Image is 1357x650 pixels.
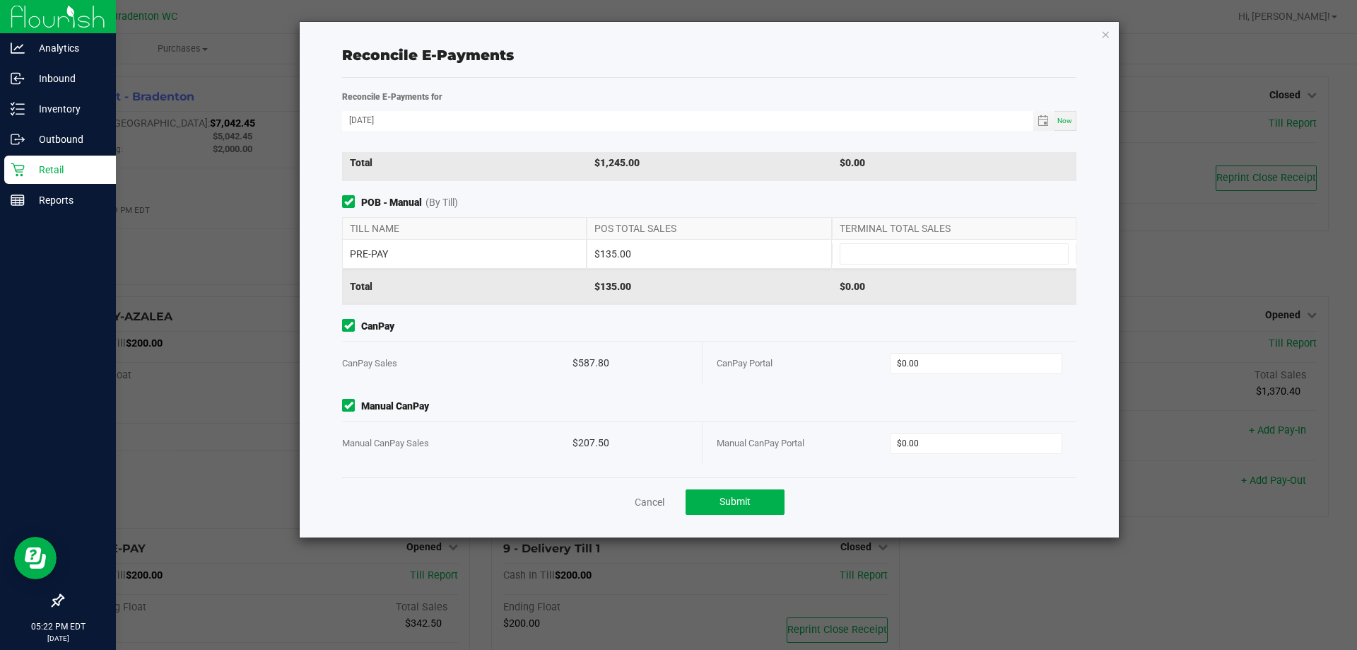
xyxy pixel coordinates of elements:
strong: Manual CanPay [361,399,429,414]
p: [DATE] [6,633,110,644]
span: Manual CanPay Portal [717,438,804,448]
strong: Reconcile E-Payments for [342,92,442,102]
form-toggle: Include in reconciliation [342,195,361,210]
div: TILL NAME [342,218,587,239]
div: TERMINAL TOTAL SALES [832,218,1076,239]
p: 05:22 PM EDT [6,620,110,633]
p: Reports [25,192,110,209]
inline-svg: Outbound [11,132,25,146]
div: $135.00 [587,240,831,268]
p: Inventory [25,100,110,117]
a: Cancel [635,495,664,509]
form-toggle: Include in reconciliation [342,319,361,334]
p: Retail [25,161,110,178]
strong: CanPay [361,319,394,334]
inline-svg: Analytics [11,41,25,55]
div: $207.50 [572,422,688,465]
inline-svg: Reports [11,193,25,207]
span: Manual CanPay Sales [342,438,429,448]
p: Analytics [25,40,110,57]
inline-svg: Inventory [11,102,25,116]
div: Reconcile E-Payments [342,45,1076,66]
span: Now [1057,117,1072,124]
inline-svg: Inbound [11,71,25,86]
p: Outbound [25,131,110,148]
div: Total [342,145,587,180]
span: Submit [719,496,751,507]
div: $1,245.00 [587,145,831,180]
form-toggle: Include in reconciliation [342,399,361,414]
iframe: Resource center [14,537,57,579]
button: Submit [686,489,785,515]
div: $0.00 [832,269,1076,304]
div: POS TOTAL SALES [587,218,831,239]
div: Total [342,269,587,304]
inline-svg: Retail [11,163,25,177]
strong: POB - Manual [361,195,422,210]
input: Date [342,111,1033,129]
span: Toggle calendar [1033,111,1054,131]
div: $0.00 [832,145,1076,180]
span: CanPay Portal [717,358,773,368]
div: PRE-PAY [342,240,587,268]
p: Inbound [25,70,110,87]
span: CanPay Sales [342,358,397,368]
span: (By Till) [425,195,458,210]
div: $135.00 [587,269,831,304]
div: $587.80 [572,342,688,385]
